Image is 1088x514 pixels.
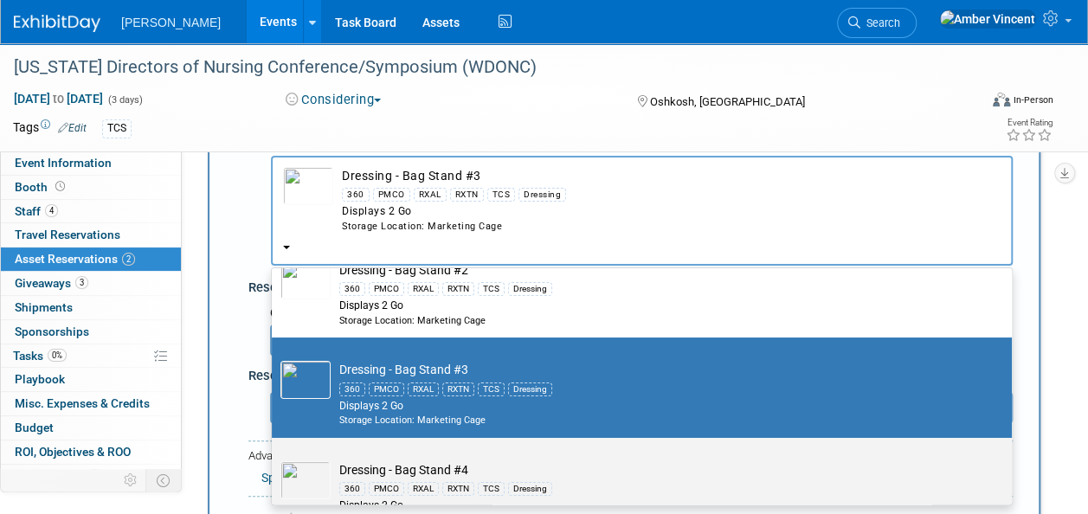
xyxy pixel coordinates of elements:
div: RXTN [442,482,474,496]
div: In-Person [1013,93,1053,106]
a: Search [837,8,917,38]
span: Shipments [15,300,73,314]
div: RXAL [408,382,439,396]
td: Personalize Event Tab Strip [116,469,146,492]
span: ROI, Objectives & ROO [15,445,131,459]
div: PMCO [369,282,404,296]
div: Dressing [518,188,566,202]
a: Playbook [1,368,181,391]
span: Budget [15,421,54,434]
div: Storage Location: Marketing Cage [339,414,977,427]
a: Shipments [1,296,181,319]
span: Search [860,16,900,29]
div: Storage Location: Marketing Cage [339,314,977,328]
div: Displays 2 Go [339,299,977,313]
input: Check-out Date - Return Date [270,324,478,356]
span: Event Information [15,156,112,170]
a: Booth [1,176,181,199]
td: Dressing - Bag Stand #3 [333,167,1001,233]
div: RXTN [442,382,474,396]
div: TCS [102,119,132,138]
span: Tasks [13,349,67,363]
div: Displays 2 Go [342,204,1001,219]
div: 360 [342,188,370,202]
span: 0% [48,349,67,362]
span: Booth [15,180,68,194]
a: Attachments1 [1,465,181,488]
div: 360 [339,282,365,296]
div: TCS [487,188,516,202]
span: [PERSON_NAME] [121,16,221,29]
div: TCS [478,382,505,396]
span: Giveaways [15,276,88,290]
div: RXAL [408,282,439,296]
div: [US_STATE] Directors of Nursing Conference/Symposium (WDONC) [8,52,964,83]
span: 3 [75,276,88,289]
div: RXTN [450,188,484,202]
img: ExhibitDay [14,15,100,32]
button: Considering [280,91,388,109]
a: Budget [1,416,181,440]
span: (3 days) [106,94,143,106]
div: TCS [478,482,505,496]
div: Event Format [902,90,1053,116]
a: Tasks0% [1,344,181,368]
div: Advanced Options [248,448,1013,465]
div: Reservation Notes [248,367,1013,385]
div: TCS [478,282,505,296]
button: Dressing - Bag Stand #3360PMCORXALRXTNTCSDressingDisplays 2 GoStorage Location: Marketing Cage [271,156,1013,266]
div: Reservation Period (Check-out Date - Return Date) [248,279,1013,297]
span: Sponsorships [15,324,89,338]
div: Choose the date range during which asset will be checked-out for this reservation. [270,305,1013,322]
a: Travel Reservations [1,223,181,247]
span: Booth not reserved yet [52,180,68,193]
div: Storage Location: Marketing Cage [342,220,1001,234]
div: Dressing [508,382,552,396]
div: Displays 2 Go [339,498,977,513]
div: PMCO [369,382,404,396]
a: Staff4 [1,200,181,223]
span: 2 [122,253,135,266]
img: Amber Vincent [939,10,1036,29]
div: Dressing [508,282,552,296]
td: Toggle Event Tabs [146,469,182,492]
span: Travel Reservations [15,228,120,241]
div: RXAL [408,482,439,496]
a: Event Information [1,151,181,175]
a: Giveaways3 [1,272,181,295]
div: 360 [339,482,365,496]
td: Dressing - Bag Stand #2 [331,261,977,327]
div: Dressing [508,482,552,496]
div: 360 [339,382,365,396]
a: Edit [58,122,87,134]
span: Playbook [15,372,65,386]
a: Asset Reservations2 [1,247,181,271]
span: Oshkosh, [GEOGRAPHIC_DATA] [650,95,805,108]
a: Specify Shipping Logistics Category [261,471,453,485]
span: Staff [15,204,58,218]
div: PMCO [373,188,410,202]
div: Displays 2 Go [339,399,977,414]
td: Dressing - Bag Stand #3 [331,361,977,427]
span: Attachments [15,469,101,483]
span: [DATE] [DATE] [13,91,104,106]
span: 4 [45,204,58,217]
span: to [50,92,67,106]
div: PMCO [369,482,404,496]
td: Tags [13,119,87,138]
div: RXAL [414,188,447,202]
span: 1 [88,469,101,482]
a: Sponsorships [1,320,181,344]
div: RXTN [442,282,474,296]
div: Event Rating [1006,119,1053,127]
img: Format-Inperson.png [993,93,1010,106]
span: Asset Reservations [15,252,135,266]
a: ROI, Objectives & ROO [1,440,181,464]
a: Misc. Expenses & Credits [1,392,181,415]
span: Misc. Expenses & Credits [15,396,150,410]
